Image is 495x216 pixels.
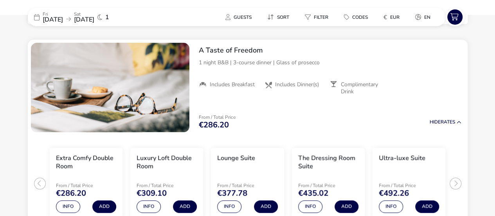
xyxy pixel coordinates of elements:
span: €309.10 [137,189,167,197]
button: Codes [338,11,374,23]
span: Sort [277,14,289,20]
p: From / Total Price [137,183,197,188]
button: en [409,11,437,23]
button: Guests [219,11,258,23]
naf-pibe-menu-bar-item: en [409,11,440,23]
span: en [424,14,430,20]
button: Add [415,200,439,213]
button: Add [92,200,116,213]
h3: Lounge Suite [217,154,255,162]
h3: The Dressing Room Suite [298,154,358,171]
p: From / Total Price [217,183,277,188]
p: Fri [43,12,63,16]
button: Add [254,200,278,213]
button: Info [298,200,322,213]
span: €377.78 [217,189,247,197]
span: Includes Dinner(s) [275,81,319,88]
p: From / Total Price [379,183,439,188]
p: From / Total Price [56,183,116,188]
p: Sat [74,12,94,16]
naf-pibe-menu-bar-item: €EUR [377,11,409,23]
naf-pibe-menu-bar-item: Guests [219,11,261,23]
button: Info [56,200,80,213]
naf-pibe-menu-bar-item: Codes [338,11,377,23]
button: Add [335,200,358,213]
h3: Extra Comfy Double Room [56,154,116,171]
naf-pibe-menu-bar-item: Filter [299,11,338,23]
span: Guests [234,14,252,20]
span: €286.20 [199,121,229,129]
p: From / Total Price [199,115,236,120]
span: €286.20 [56,189,86,197]
button: Add [173,200,197,213]
span: Filter [314,14,328,20]
button: HideRates [430,120,461,125]
button: €EUR [377,11,406,23]
span: Complimentary Drink [341,81,389,95]
i: € [383,13,387,21]
span: Codes [352,14,368,20]
span: EUR [390,14,400,20]
span: €492.26 [379,189,409,197]
button: Sort [261,11,295,23]
div: A Taste of Freedom1 night B&B | 3-course dinner | Glass of proseccoIncludes BreakfastIncludes Din... [193,40,468,102]
p: From / Total Price [298,183,358,188]
button: Info [137,200,161,213]
naf-pibe-menu-bar-item: Sort [261,11,299,23]
span: [DATE] [43,15,63,24]
h3: Ultra-luxe Suite [379,154,425,162]
button: Info [379,200,403,213]
div: Fri[DATE]Sat[DATE]1 [28,8,145,26]
span: 1 [105,14,109,20]
button: Filter [299,11,335,23]
span: [DATE] [74,15,94,24]
swiper-slide: 1 / 1 [31,43,189,132]
h2: A Taste of Freedom [199,46,461,55]
p: 1 night B&B | 3-course dinner | Glass of prosecco [199,58,461,67]
button: Info [217,200,241,213]
h3: Luxury Loft Double Room [137,154,197,171]
span: Includes Breakfast [210,81,255,88]
span: Hide [430,119,441,125]
span: €435.02 [298,189,328,197]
